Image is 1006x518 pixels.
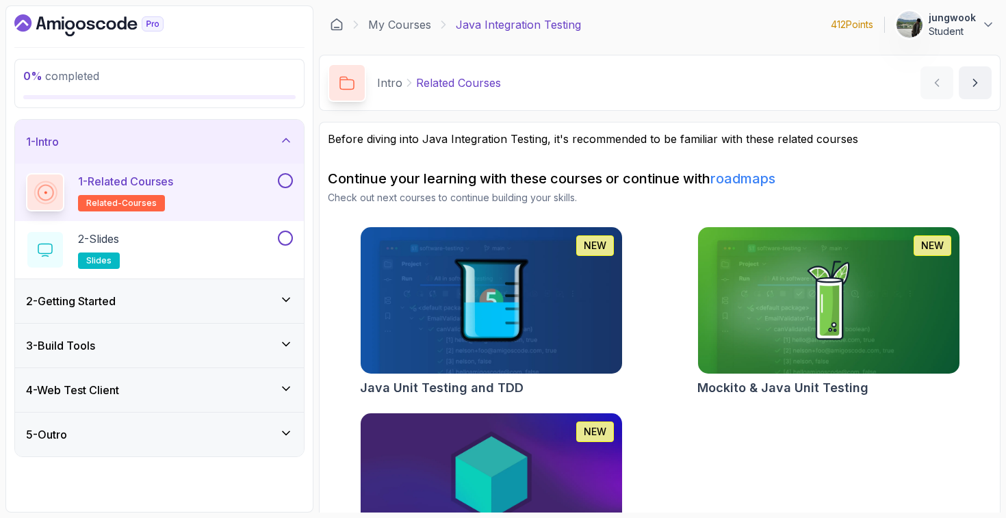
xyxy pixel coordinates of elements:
[330,18,344,31] a: Dashboard
[86,255,112,266] span: slides
[15,413,304,456] button: 5-Outro
[377,75,402,91] p: Intro
[78,173,173,190] p: 1 - Related Courses
[584,425,606,439] p: NEW
[78,231,119,247] p: 2 - Slides
[698,227,959,374] img: Mockito & Java Unit Testing card
[328,169,992,188] h2: Continue your learning with these courses or continue with
[328,131,992,147] p: Before diving into Java Integration Testing, it's recommended to be familiar with these related c...
[896,11,995,38] button: user profile imagejungwookStudent
[23,69,42,83] span: 0 %
[26,293,116,309] h3: 2 - Getting Started
[15,279,304,323] button: 2-Getting Started
[897,12,923,38] img: user profile image
[831,18,873,31] p: 412 Points
[416,75,501,91] p: Related Courses
[959,66,992,99] button: next content
[361,227,622,374] img: Java Unit Testing and TDD card
[15,120,304,164] button: 1-Intro
[26,382,119,398] h3: 4 - Web Test Client
[929,11,976,25] p: jungwook
[15,324,304,367] button: 3-Build Tools
[14,14,195,36] a: Dashboard
[697,226,960,398] a: Mockito & Java Unit Testing cardNEWMockito & Java Unit Testing
[921,239,944,252] p: NEW
[26,173,293,211] button: 1-Related Coursesrelated-courses
[360,226,623,398] a: Java Unit Testing and TDD cardNEWJava Unit Testing and TDD
[26,426,67,443] h3: 5 - Outro
[456,16,581,33] p: Java Integration Testing
[929,25,976,38] p: Student
[26,231,293,269] button: 2-Slidesslides
[584,239,606,252] p: NEW
[710,170,775,187] a: roadmaps
[86,198,157,209] span: related-courses
[23,69,99,83] span: completed
[360,378,524,398] h2: Java Unit Testing and TDD
[26,133,59,150] h3: 1 - Intro
[368,16,431,33] a: My Courses
[920,66,953,99] button: previous content
[15,368,304,412] button: 4-Web Test Client
[328,191,992,205] p: Check out next courses to continue building your skills.
[697,378,868,398] h2: Mockito & Java Unit Testing
[26,337,95,354] h3: 3 - Build Tools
